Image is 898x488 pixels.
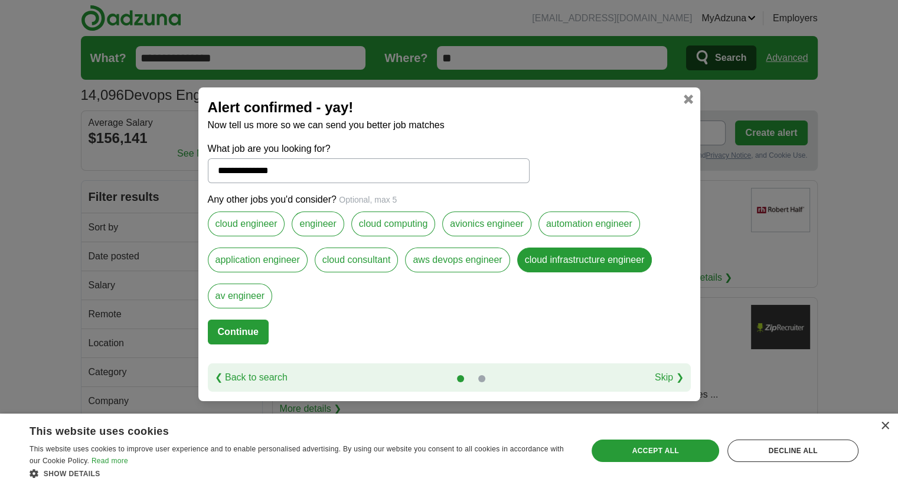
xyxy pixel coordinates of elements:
p: Any other jobs you'd consider? [208,193,691,207]
button: Continue [208,320,269,344]
label: cloud infrastructure engineer [517,248,652,272]
a: Skip ❯ [655,370,684,385]
h2: Alert confirmed - yay! [208,97,691,118]
label: av engineer [208,284,273,308]
span: Optional, max 5 [339,195,397,204]
div: This website uses cookies [30,421,541,438]
label: avionics engineer [442,212,531,236]
label: aws devops engineer [405,248,510,272]
label: cloud consultant [315,248,399,272]
label: cloud engineer [208,212,285,236]
label: automation engineer [538,212,640,236]
label: application engineer [208,248,308,272]
div: Decline all [727,440,858,462]
label: cloud computing [351,212,436,236]
span: Show details [44,470,100,478]
p: Now tell us more so we can send you better job matches [208,118,691,132]
label: engineer [292,212,344,236]
label: What job are you looking for? [208,142,530,156]
div: Show details [30,467,571,479]
a: Read more, opens a new window [92,457,128,465]
div: Close [880,422,889,431]
span: This website uses cookies to improve user experience and to enable personalised advertising. By u... [30,445,564,465]
a: ❮ Back to search [215,370,288,385]
div: Accept all [592,440,719,462]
